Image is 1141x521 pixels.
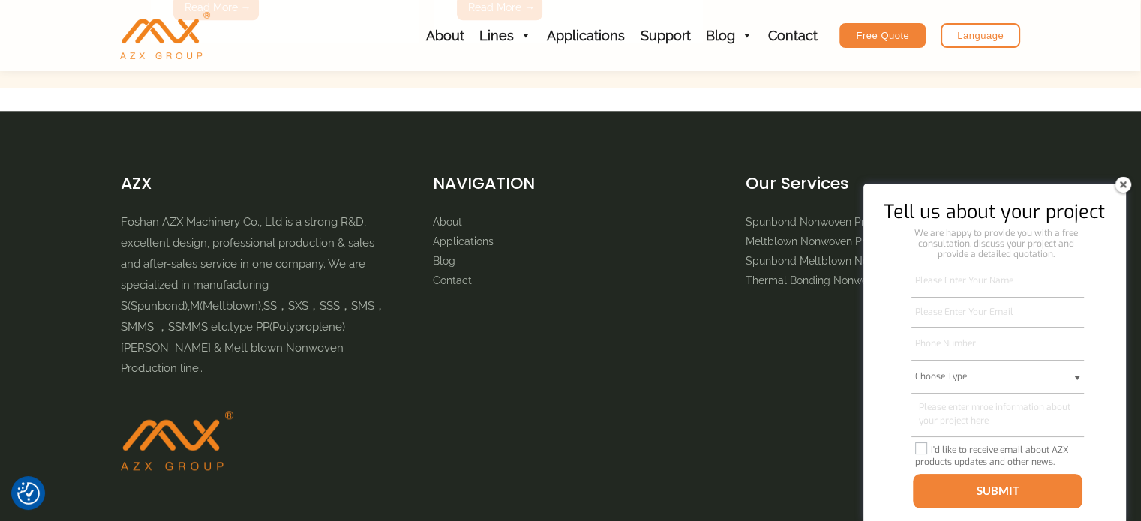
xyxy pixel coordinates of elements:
[433,235,494,247] a: Applications
[433,274,472,286] a: Contact
[746,216,931,228] a: Spunbond Nonwoven Production Line
[120,28,210,42] a: AZX Nonwoven Machine
[121,212,396,379] p: Foshan AZX Machinery Co., Ltd is a strong R&D, excellent design, professional production & sales ...
[433,171,708,196] h2: NAVIGATION
[746,171,1021,196] h2: Our Services
[746,212,1021,290] nav: Our Services
[17,482,40,505] img: Revisit consent button
[433,216,462,228] a: About
[746,171,1021,290] aside: Footer Widget 3
[121,171,396,470] aside: Footer Widget 1
[433,255,455,267] a: Blog
[839,23,926,48] a: Free Quote
[746,255,986,267] a: Spunbond Meltblown Nonwoven Production Line
[433,171,708,290] aside: Footer Widget 2
[941,23,1020,48] a: Language
[746,274,942,286] a: Thermal Bonding Nonwoven Equipment
[433,212,708,290] nav: NAVIGATION
[121,171,396,196] h2: AZX
[17,482,40,505] button: Consent Preferences
[746,235,932,247] a: Meltblown Nonwoven Production Line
